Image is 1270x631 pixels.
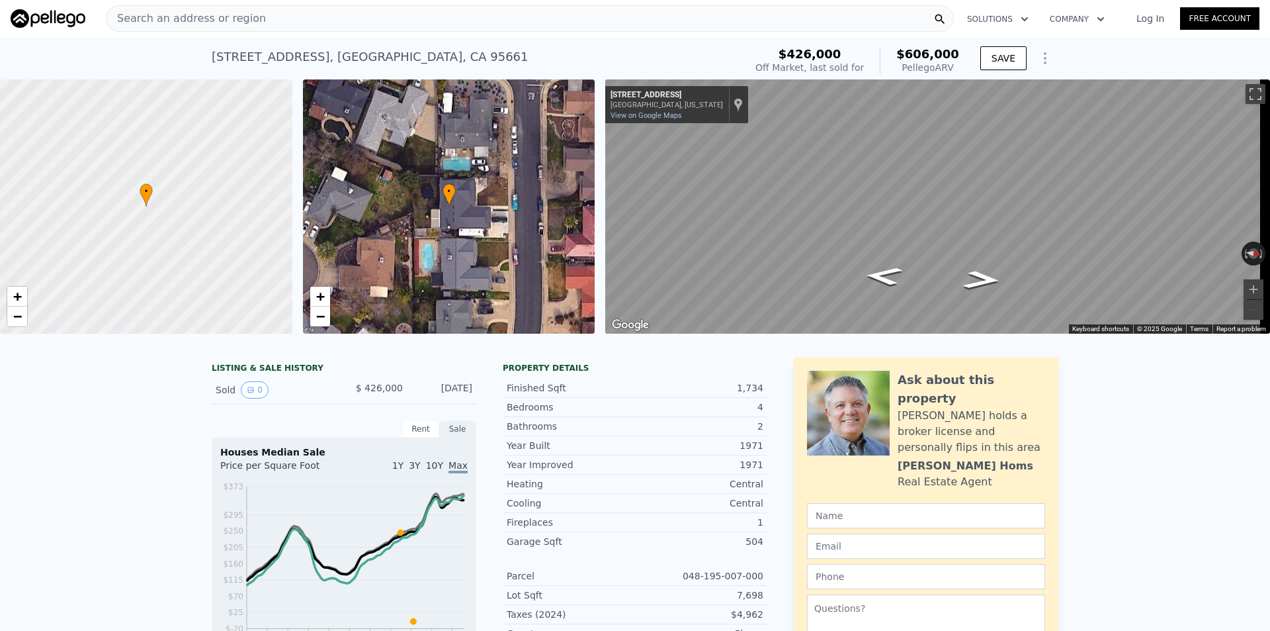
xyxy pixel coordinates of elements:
span: © 2025 Google [1137,325,1182,332]
input: Phone [807,564,1045,589]
tspan: $205 [223,543,243,552]
button: Show Options [1032,45,1058,72]
div: Parcel [507,569,635,583]
a: Show location on map [734,97,743,112]
div: Year Improved [507,458,635,471]
path: Go South, Quail Cir [849,262,918,289]
div: Year Built [507,439,635,452]
div: Property details [503,363,767,373]
div: 1,734 [635,381,763,395]
div: Cooling [507,497,635,510]
div: $4,962 [635,608,763,621]
div: Real Estate Agent [898,474,992,490]
div: Houses Median Sale [220,446,468,459]
span: • [443,185,456,197]
div: Street View [605,79,1270,334]
div: 4 [635,401,763,414]
button: SAVE [980,46,1027,70]
span: 1Y [392,460,403,471]
button: Company [1039,7,1115,31]
span: − [13,308,22,324]
button: Keyboard shortcuts [1072,324,1129,334]
span: • [140,185,153,197]
tspan: $25 [228,608,243,617]
a: Log In [1121,12,1180,25]
div: Central [635,477,763,491]
a: Open this area in Google Maps (opens a new window) [609,316,652,334]
tspan: $115 [223,575,243,585]
div: Bathrooms [507,420,635,433]
input: Email [807,534,1045,559]
div: [GEOGRAPHIC_DATA], [US_STATE] [611,101,723,109]
button: Solutions [956,7,1039,31]
a: Zoom out [7,307,27,326]
div: Pellego ARV [896,61,959,74]
button: Zoom out [1244,300,1263,320]
div: 1971 [635,458,763,471]
div: • [140,183,153,207]
span: $ 426,000 [356,383,403,393]
div: Off Market, last sold for [755,61,864,74]
div: [PERSON_NAME] Homs [898,458,1033,474]
button: Toggle fullscreen view [1246,84,1265,104]
div: [DATE] [413,381,472,399]
div: [STREET_ADDRESS] , [GEOGRAPHIC_DATA] , CA 95661 [212,48,529,66]
div: Ask about this property [898,371,1045,408]
tspan: $295 [223,510,243,520]
span: $606,000 [896,47,959,61]
button: Rotate counterclockwise [1242,242,1249,266]
div: Sale [439,420,476,438]
tspan: $250 [223,526,243,536]
tspan: $160 [223,559,243,569]
span: + [13,288,22,305]
div: Garage Sqft [507,535,635,548]
div: Map [605,79,1270,334]
input: Name [807,503,1045,528]
a: Free Account [1180,7,1259,30]
div: 1 [635,516,763,529]
span: + [316,288,324,305]
button: Zoom in [1244,279,1263,299]
div: 1971 [635,439,763,452]
img: Google [609,316,652,334]
div: Rent [402,420,439,438]
a: Zoom in [310,287,330,307]
div: • [443,183,456,207]
div: Lot Sqft [507,589,635,602]
a: Terms (opens in new tab) [1190,325,1208,332]
div: Sold [216,381,333,399]
span: − [316,308,324,324]
div: Heating [507,477,635,491]
a: Zoom out [310,307,330,326]
a: View on Google Maps [611,111,682,120]
span: 3Y [409,460,420,471]
div: 2 [635,420,763,433]
a: Zoom in [7,287,27,307]
div: Finished Sqft [507,381,635,395]
a: Report a problem [1216,325,1266,332]
button: Rotate clockwise [1259,242,1266,266]
div: 504 [635,535,763,548]
span: $426,000 [779,47,841,61]
div: [STREET_ADDRESS] [611,90,723,101]
span: Search an address or region [106,11,266,26]
button: Reset the view [1241,247,1266,260]
path: Go North, Quail Cir [947,266,1016,293]
div: Price per Square Foot [220,459,344,480]
span: Max [448,460,468,473]
div: 048-195-007-000 [635,569,763,583]
div: Central [635,497,763,510]
img: Pellego [11,9,85,28]
div: Taxes (2024) [507,608,635,621]
tspan: $70 [228,592,243,601]
div: Fireplaces [507,516,635,529]
button: View historical data [241,381,269,399]
div: Bedrooms [507,401,635,414]
span: 10Y [426,460,443,471]
div: 7,698 [635,589,763,602]
tspan: $373 [223,482,243,491]
div: LISTING & SALE HISTORY [212,363,476,376]
div: [PERSON_NAME] holds a broker license and personally flips in this area [898,408,1045,456]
